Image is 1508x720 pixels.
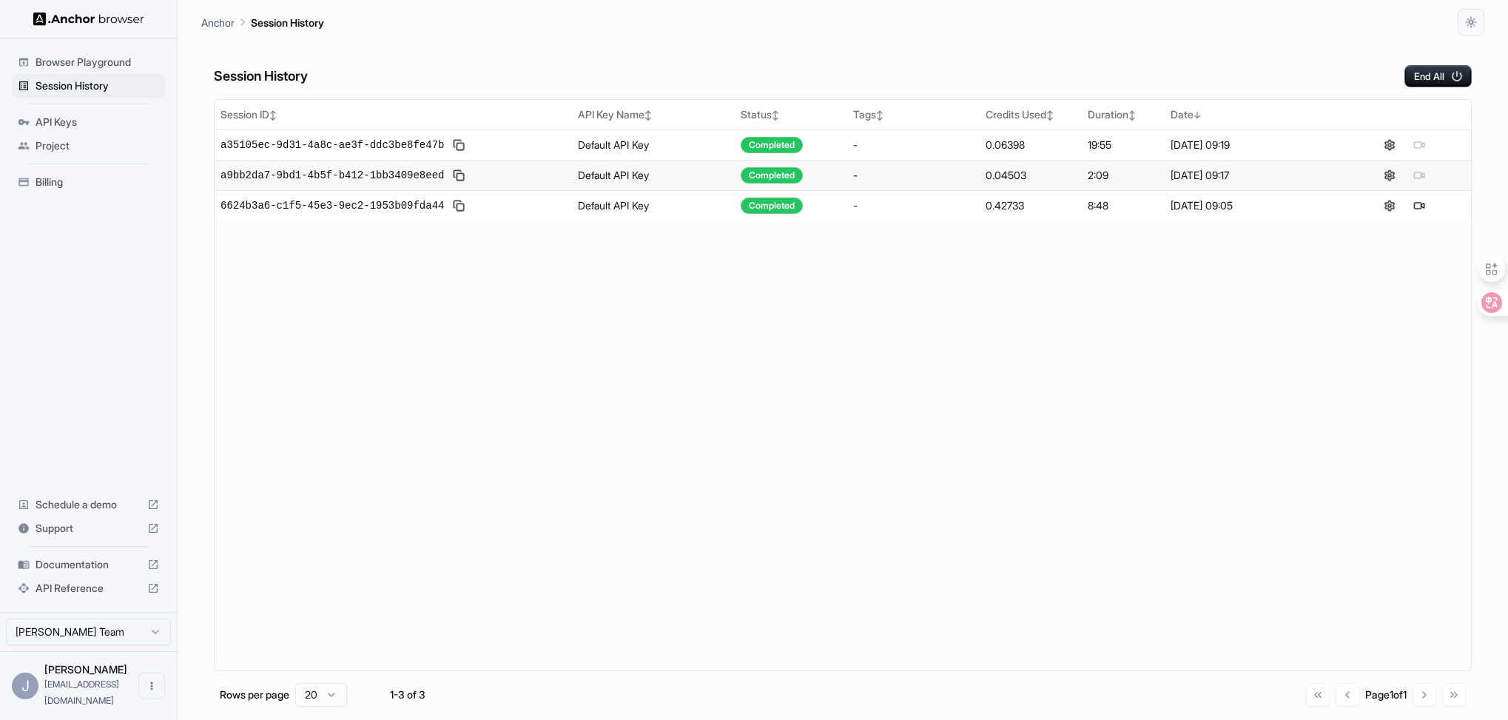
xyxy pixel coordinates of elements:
div: Completed [741,198,803,214]
div: Date [1171,107,1332,122]
div: Session History [12,74,165,98]
span: Jovan Wong [44,663,127,676]
span: API Reference [36,581,141,596]
span: Support [36,521,141,536]
div: Browser Playground [12,50,165,74]
div: 0.04503 [986,168,1076,183]
p: Rows per page [220,687,289,702]
span: ↓ [1194,110,1201,121]
div: 1-3 of 3 [371,687,445,702]
div: API Key Name [578,107,730,122]
span: Project [36,138,159,153]
div: API Reference [12,576,165,600]
div: API Keys [12,110,165,134]
span: 6624b3a6-c1f5-45e3-9ec2-1953b09fda44 [221,198,444,213]
div: Duration [1088,107,1159,122]
span: a9bb2da7-9bd1-4b5f-b412-1bb3409e8eed [221,168,444,183]
span: ↕ [772,110,779,121]
div: 19:55 [1088,138,1159,152]
td: Default API Key [572,190,736,221]
nav: breadcrumb [201,14,324,30]
span: API Keys [36,115,159,129]
button: End All [1404,65,1472,87]
div: Project [12,134,165,158]
td: Default API Key [572,160,736,190]
div: - [853,168,974,183]
span: Session History [36,78,159,93]
div: Documentation [12,553,165,576]
div: - [853,138,974,152]
span: ↕ [876,110,883,121]
span: ↕ [644,110,652,121]
h6: Session History [214,66,308,87]
span: Browser Playground [36,55,159,70]
div: [DATE] 09:17 [1171,168,1332,183]
div: - [853,198,974,213]
div: Page 1 of 1 [1365,687,1407,702]
div: [DATE] 09:19 [1171,138,1332,152]
td: Default API Key [572,129,736,160]
span: a35105ec-9d31-4a8c-ae3f-ddc3be8fe47b [221,138,444,152]
div: Completed [741,137,803,153]
span: ↕ [1128,110,1136,121]
div: Credits Used [986,107,1076,122]
div: Status [741,107,841,122]
div: J [12,673,38,699]
span: Schedule a demo [36,497,141,512]
p: Anchor [201,15,235,30]
span: ↕ [269,110,277,121]
div: Support [12,517,165,540]
div: Billing [12,170,165,194]
div: [DATE] 09:05 [1171,198,1332,213]
span: Documentation [36,557,141,572]
div: 8:48 [1088,198,1159,213]
div: 0.42733 [986,198,1076,213]
img: Anchor Logo [33,12,144,26]
p: Session History [251,15,324,30]
div: 2:09 [1088,168,1159,183]
div: 0.06398 [986,138,1076,152]
div: Completed [741,167,803,184]
span: Billing [36,175,159,189]
div: Schedule a demo [12,493,165,517]
span: ↕ [1046,110,1054,121]
div: Tags [853,107,974,122]
button: Open menu [138,673,165,699]
div: Session ID [221,107,566,122]
span: wjwenn@gmail.com [44,679,119,706]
